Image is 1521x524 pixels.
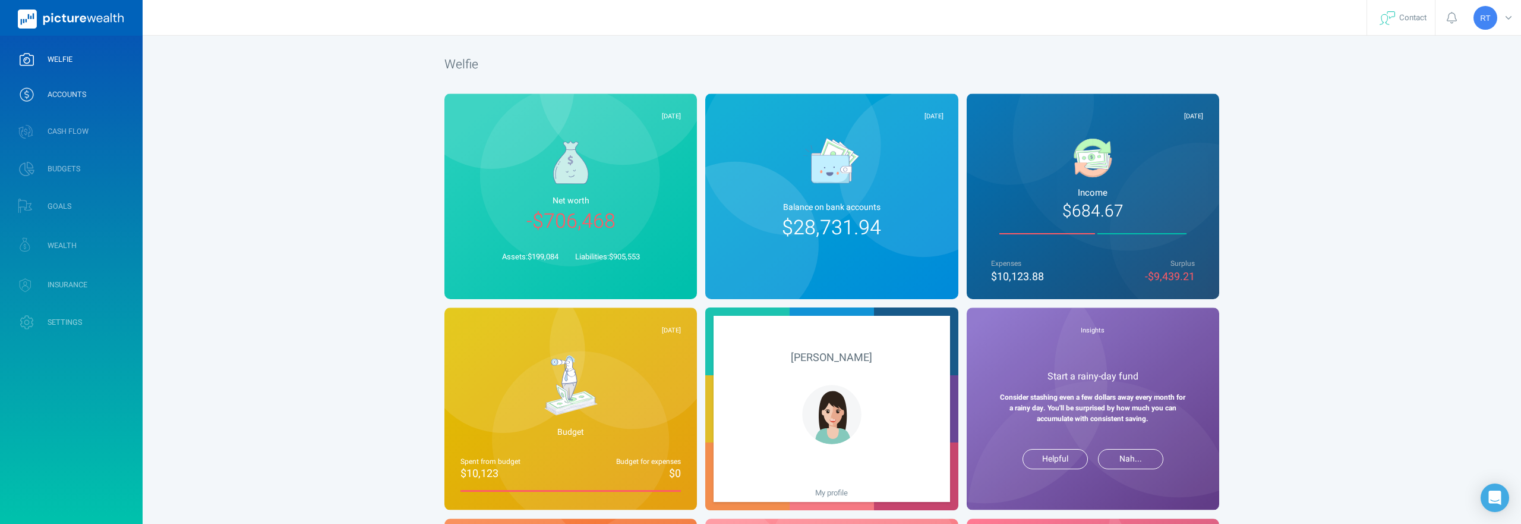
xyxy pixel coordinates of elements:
span: ACCOUNTS [48,90,86,99]
div: [DATE] [720,111,943,121]
button: Helpful [1023,449,1088,469]
span: Insights [1081,325,1105,335]
span: CASH FLOW [48,127,89,136]
button: Nah... [1098,449,1163,469]
div: Rachael Tate [1473,6,1497,30]
span: Balance on bank account s [783,201,881,214]
span: WELFIE [48,55,72,64]
img: PictureWealth [18,10,124,29]
span: Spent from budget [460,456,520,467]
span: SETTINGS [48,318,82,327]
span: $684.67 [1062,199,1124,224]
span: Net worth [460,194,681,207]
span: Budget for expenses [616,456,681,467]
span: [DATE] [662,111,681,121]
span: Surplus [1093,259,1195,269]
span: WEALTH [48,241,77,250]
span: Start a rainy-day fund [1047,369,1138,384]
span: $0 [669,466,681,482]
span: Assets: [502,251,528,262]
span: Expenses [991,259,1093,269]
strong: Consider stashing even a few dollars away every month for a rainy day. You'll be surprised by how... [1000,392,1185,424]
span: GOALS [48,202,71,211]
span: Income [983,186,1203,199]
span: Budget [557,426,584,438]
span: $28,731.94 [782,213,881,243]
span: -$706,468 [526,206,616,236]
span: $10,123 [460,466,498,482]
span: $905,553 [609,251,640,262]
h1: Welfie [444,57,1219,73]
span: $199,084 [528,251,558,262]
span: $10,123.88 [991,269,1044,285]
span: [DATE] [662,325,681,335]
span: Liabilities: [575,251,609,262]
img: a9d819da51a77d1e0c7a966d3e1201cd.svg [1073,139,1112,178]
span: BUDGETS [48,164,80,174]
span: [DATE] [1184,111,1203,121]
img: svg+xml;base64,PHN2ZyB4bWxucz0iaHR0cDovL3d3dy53My5vcmcvMjAwMC9zdmciIHdpZHRoPSIyNyIgaGVpZ2h0PSIyNC... [1380,11,1395,25]
span: INSURANCE [48,280,87,290]
span: RT [1480,14,1491,23]
span: -$9,439.21 [1145,269,1195,285]
div: Open Intercom Messenger [1481,484,1509,512]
